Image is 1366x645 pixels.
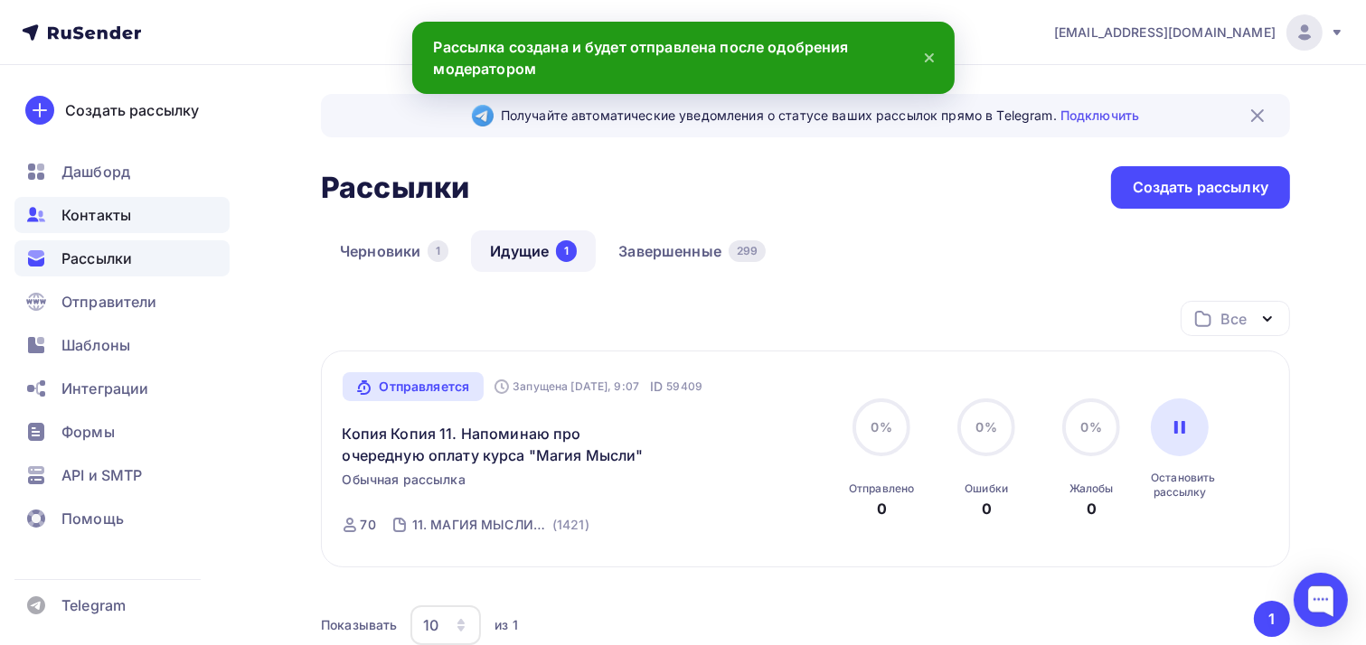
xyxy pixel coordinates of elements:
[361,516,376,534] div: 70
[61,248,132,269] span: Рассылки
[650,378,663,396] span: ID
[61,291,157,313] span: Отправители
[552,516,589,534] div: (1421)
[471,230,596,272] a: Идущие1
[61,464,142,486] span: API и SMTP
[343,372,485,401] a: Отправляется
[871,419,892,435] span: 0%
[61,378,148,399] span: Интеграции
[61,204,131,226] span: Контакты
[666,378,702,396] span: 59409
[343,423,653,466] a: Копия Копия 11. Напоминаю про очередную оплату курса "Магия Мысли"
[14,414,230,450] a: Формы
[849,481,914,496] div: Отправлено
[321,616,397,634] div: Показывать
[1081,419,1102,435] span: 0%
[412,516,549,534] div: 11. МАГИЯ МЫСЛИ (1 месяц)
[877,498,887,519] div: 0
[495,379,639,394] div: Запущена [DATE], 9:07
[14,154,230,190] a: Дашборд
[495,616,518,634] div: из 1
[501,107,1139,125] span: Получайте автоматические уведомления о статусе ваших рассылок прямо в Telegram.
[1087,498,1097,519] div: 0
[1151,471,1209,500] div: Остановить рассылку
[410,510,591,539] a: 11. МАГИЯ МЫСЛИ (1 месяц) (1421)
[61,421,115,443] span: Формы
[61,334,130,356] span: Шаблоны
[1054,23,1276,42] span: [EMAIL_ADDRESS][DOMAIN_NAME]
[1181,301,1290,336] button: Все
[14,327,230,363] a: Шаблоны
[61,594,126,616] span: Telegram
[14,240,230,276] a: Рассылки
[976,419,997,435] span: 0%
[65,99,199,121] div: Создать рассылку
[1133,177,1268,198] div: Создать рассылку
[61,508,124,529] span: Помощь
[14,197,230,233] a: Контакты
[1069,481,1114,496] div: Жалобы
[729,240,766,262] div: 299
[61,161,130,182] span: Дашборд
[321,170,469,206] h2: Рассылки
[1251,601,1291,637] ul: Pagination
[1054,14,1344,51] a: [EMAIL_ADDRESS][DOMAIN_NAME]
[1254,601,1290,637] button: Go to page 1
[965,481,1008,496] div: Ошибки
[14,284,230,320] a: Отправители
[556,240,577,262] div: 1
[1060,107,1139,123] a: Подключить
[599,230,785,272] a: Завершенные299
[321,230,467,272] a: Черновики1
[1221,308,1247,330] div: Все
[343,471,466,489] span: Обычная рассылка
[472,105,494,126] img: Telegram
[423,614,438,636] div: 10
[428,240,448,262] div: 1
[982,498,992,519] div: 0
